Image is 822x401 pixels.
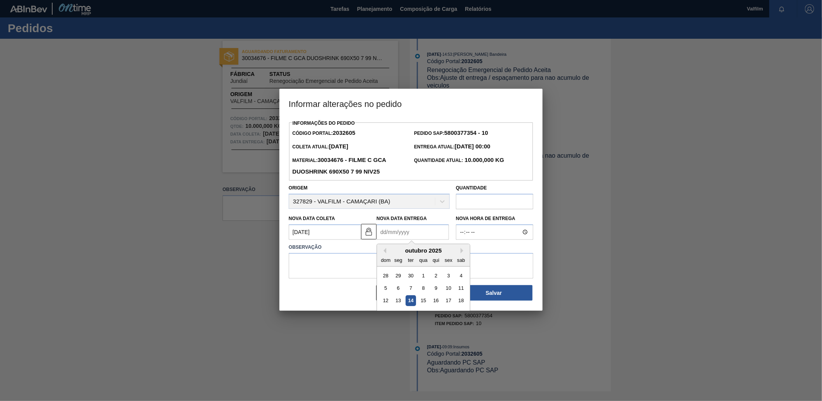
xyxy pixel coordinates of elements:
[443,283,454,293] div: Choose sexta-feira, 10 de outubro de 2025
[393,308,404,318] div: Choose segunda-feira, 20 de outubro de 2025
[377,216,427,221] label: Nova Data Entrega
[414,131,488,136] span: Pedido SAP:
[431,255,441,265] div: qui
[380,308,391,318] div: Choose domingo, 19 de outubro de 2025
[431,308,441,318] div: Choose quinta-feira, 23 de outubro de 2025
[393,283,404,293] div: Choose segunda-feira, 6 de outubro de 2025
[418,270,428,281] div: Choose quarta-feira, 1 de outubro de 2025
[431,283,441,293] div: Choose quinta-feira, 9 de outubro de 2025
[393,255,404,265] div: seg
[292,158,386,175] span: Material:
[361,224,377,239] button: unlocked
[456,185,487,191] label: Quantidade
[380,270,391,281] div: Choose domingo, 28 de setembro de 2025
[443,255,454,265] div: sex
[329,143,348,150] strong: [DATE]
[279,89,543,118] h3: Informar alterações no pedido
[443,270,454,281] div: Choose sexta-feira, 3 de outubro de 2025
[289,224,361,240] input: dd/mm/yyyy
[461,248,466,253] button: Next Month
[293,120,355,126] label: Informações do Pedido
[292,157,386,175] strong: 30034676 - FILME C GCA DUOSHRINK 690X50 7 99 NIV25
[380,255,391,265] div: dom
[456,255,466,265] div: sab
[456,283,466,293] div: Choose sábado, 11 de outubro de 2025
[289,185,308,191] label: Origem
[463,157,504,163] strong: 10.000,000 KG
[444,129,488,136] strong: 5800377354 - 10
[380,283,391,293] div: Choose domingo, 5 de outubro de 2025
[406,296,416,306] div: Choose terça-feira, 14 de outubro de 2025
[456,296,466,306] div: Choose sábado, 18 de outubro de 2025
[393,296,404,306] div: Choose segunda-feira, 13 de outubro de 2025
[292,131,355,136] span: Código Portal:
[376,285,454,301] button: Fechar
[431,270,441,281] div: Choose quinta-feira, 2 de outubro de 2025
[456,308,466,318] div: Choose sábado, 25 de outubro de 2025
[406,308,416,318] div: Choose terça-feira, 21 de outubro de 2025
[377,224,449,240] input: dd/mm/yyyy
[406,255,416,265] div: ter
[379,269,467,332] div: month 2025-10
[393,270,404,281] div: Choose segunda-feira, 29 de setembro de 2025
[418,308,428,318] div: Choose quarta-feira, 22 de outubro de 2025
[406,283,416,293] div: Choose terça-feira, 7 de outubro de 2025
[456,213,533,224] label: Nova Hora de Entrega
[443,308,454,318] div: Choose sexta-feira, 24 de outubro de 2025
[418,296,428,306] div: Choose quarta-feira, 15 de outubro de 2025
[377,247,470,254] div: outubro 2025
[364,227,373,236] img: unlocked
[455,143,490,150] strong: [DATE] 00:00
[333,129,355,136] strong: 2032605
[443,296,454,306] div: Choose sexta-feira, 17 de outubro de 2025
[418,283,428,293] div: Choose quarta-feira, 8 de outubro de 2025
[455,285,533,301] button: Salvar
[431,296,441,306] div: Choose quinta-feira, 16 de outubro de 2025
[418,255,428,265] div: qua
[414,144,490,150] span: Entrega Atual:
[381,248,386,253] button: Previous Month
[456,270,466,281] div: Choose sábado, 4 de outubro de 2025
[414,158,504,163] span: Quantidade Atual:
[380,296,391,306] div: Choose domingo, 12 de outubro de 2025
[289,216,335,221] label: Nova Data Coleta
[289,242,533,253] label: Observação
[406,270,416,281] div: Choose terça-feira, 30 de setembro de 2025
[292,144,348,150] span: Coleta Atual:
